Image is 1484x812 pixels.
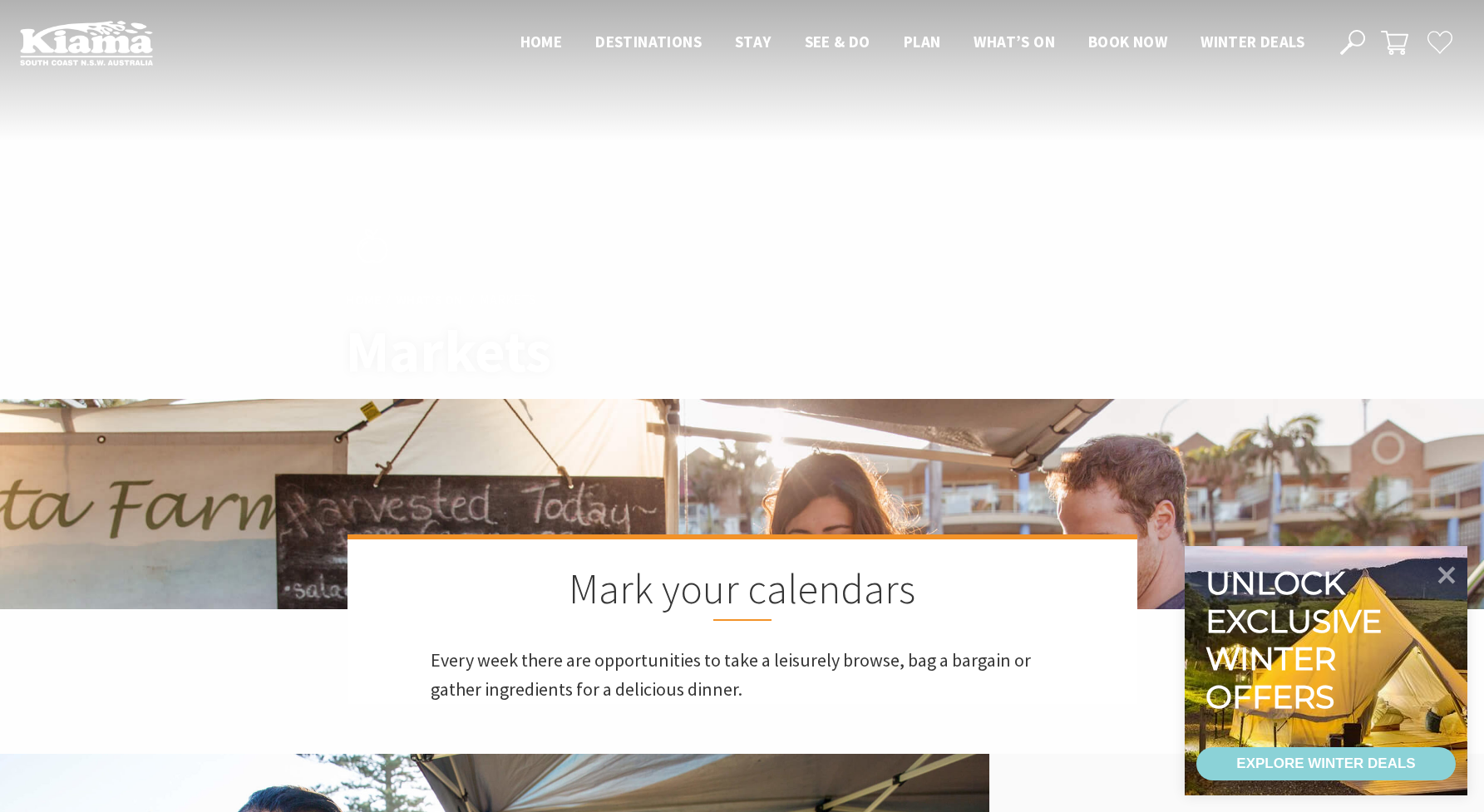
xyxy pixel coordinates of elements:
[346,319,816,383] h1: Markets
[346,290,382,308] a: Home
[520,32,563,52] span: Home
[1205,564,1389,716] div: Unlock exclusive winter offers
[595,32,702,52] span: Destinations
[735,32,772,52] span: Stay
[1201,32,1304,52] span: Winter Deals
[974,32,1055,52] span: What’s On
[20,20,153,66] img: Kiama Logo
[904,32,941,52] span: Plan
[504,29,1321,57] nav: Main Menu
[396,290,463,308] a: What’s On
[1236,747,1415,780] div: EXPLORE WINTER DEALS
[431,646,1054,704] p: Every week there are opportunities to take a leisurely browse, bag a bargain or gather ingredient...
[1196,747,1456,780] a: EXPLORE WINTER DEALS
[1088,32,1167,52] span: Book now
[480,288,535,310] li: Markets
[805,32,870,52] span: See & Do
[431,564,1054,621] h2: Mark your calendars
